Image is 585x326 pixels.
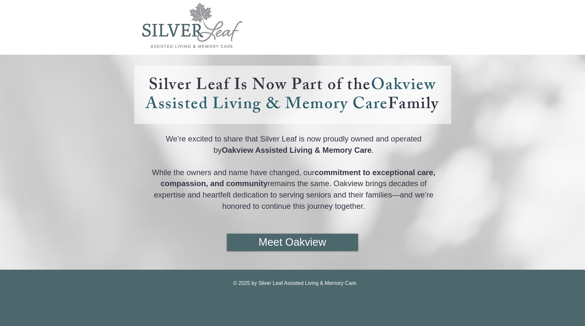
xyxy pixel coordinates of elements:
[372,146,374,154] span: .
[152,168,315,177] span: While the owners and name have changed, our
[146,73,439,119] a: Silver Leaf Is Now Part of theOakview Assisted Living & Memory CareFamily
[154,179,433,210] span: remains the same. Oakview brings decades of expertise and heartfelt dedication to serving seniors...
[233,280,357,286] span: © 2025 by Silver Leaf Assisted Living & Memory Care.
[227,234,358,251] a: Meet Oakview
[142,2,242,48] img: SilverLeaf_Logos_FIN_edited.jpg
[258,235,326,250] span: Meet Oakview
[146,73,436,119] span: Oakview Assisted Living & Memory Care
[166,134,422,154] span: We’re excited to share that Silver Leaf is now proudly owned and operated by
[222,146,372,154] span: Oakview Assisted Living & Memory Care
